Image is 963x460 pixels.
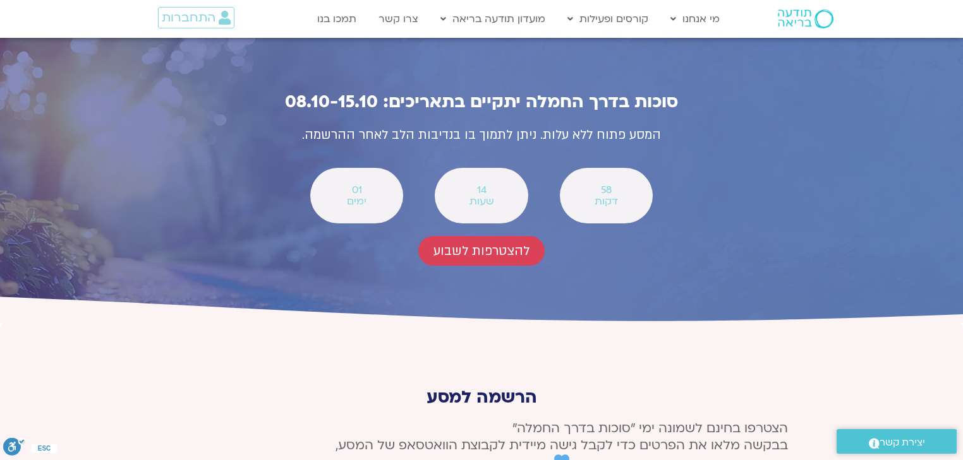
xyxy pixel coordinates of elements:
p: המסע פתוח ללא עלות. ניתן לתמוך בו בנדיבות הלב לאחר ההרשמה. [203,124,760,146]
span: בבקשה מלאו את הפרטים כדי לקבל גישה מיידית לקבוצת הוואטסאפ של המסע, [336,437,788,454]
p: הרשמה למסע [175,387,788,407]
a: להצטרפות לשבוע [418,236,545,266]
span: 01 [327,184,387,196]
a: צרו קשר [372,7,425,31]
img: תודעה בריאה [778,9,833,28]
span: יצירת קשר [880,434,925,451]
span: להצטרפות לשבוע [433,244,530,258]
span: 14 [451,184,511,196]
span: דקות [576,196,636,207]
span: 58 [576,184,636,196]
span: התחברות [162,11,215,25]
h2: סוכות בדרך החמלה יתקיים בתאריכים: 08.10-15.10 [203,92,760,112]
span: ימים [327,196,387,207]
a: התחברות [158,7,234,28]
a: קורסים ופעילות [561,7,655,31]
a: מועדון תודעה בריאה [434,7,552,31]
span: שעות [451,196,511,207]
a: תמכו בנו [311,7,363,31]
a: יצירת קשר [837,429,957,454]
a: מי אנחנו [664,7,726,31]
